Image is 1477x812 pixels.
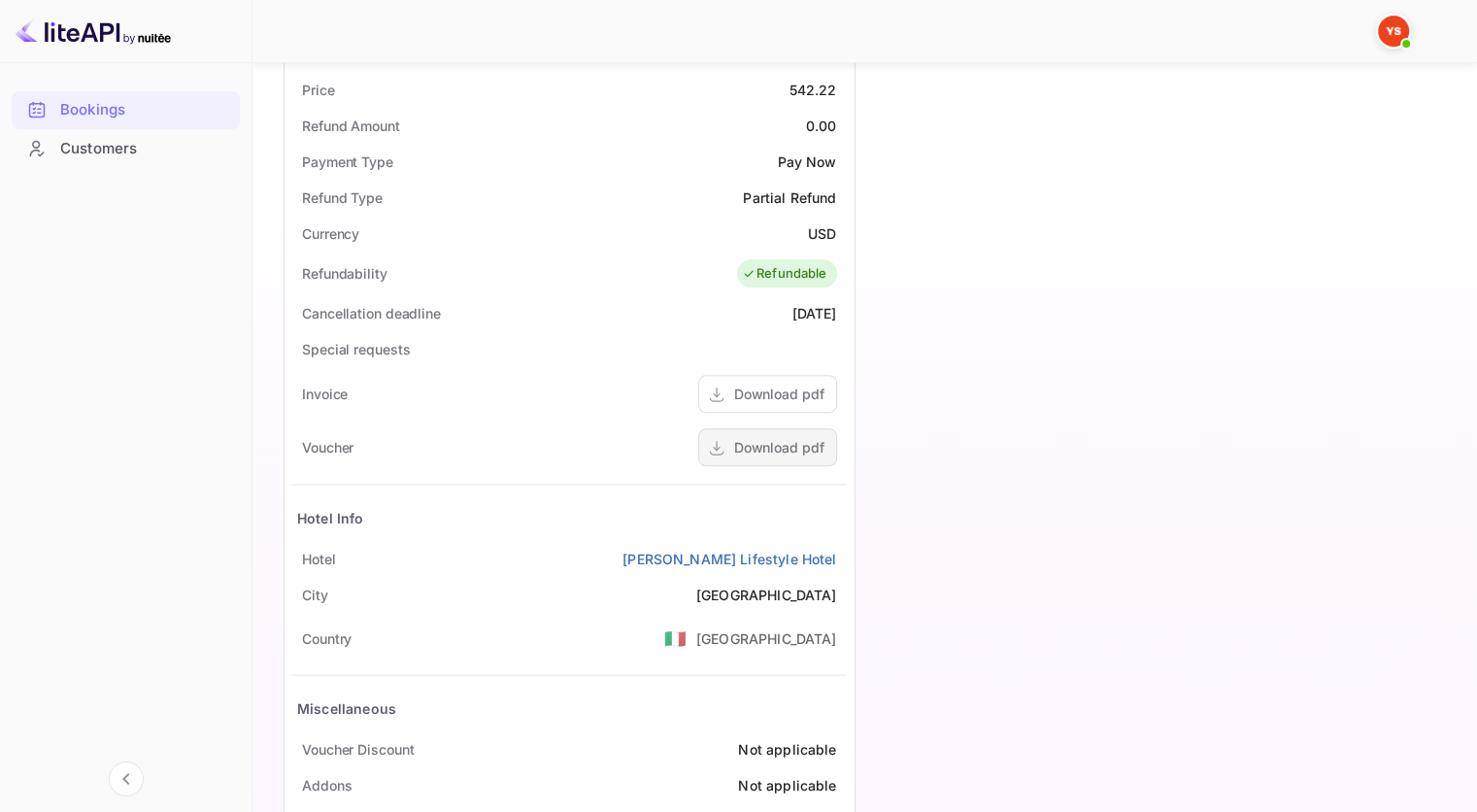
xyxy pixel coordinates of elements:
[302,152,393,172] div: Payment Type
[302,303,441,323] div: Cancellation deadline
[302,80,335,100] div: Price
[792,303,837,323] div: [DATE]
[302,585,328,605] div: City
[297,698,396,719] div: Miscellaneous
[302,775,352,795] div: Addons
[297,508,364,528] div: Hotel Info
[302,223,359,244] div: Currency
[60,99,230,121] div: Bookings
[302,739,414,760] div: Voucher Discount
[664,621,687,656] span: United States
[302,549,336,569] div: Hotel
[12,91,240,127] a: Bookings
[738,739,836,760] div: Not applicable
[60,138,230,160] div: Customers
[302,187,383,208] div: Refund Type
[16,16,171,47] img: LiteAPI logo
[789,80,837,100] div: 542.22
[696,585,837,605] div: [GEOGRAPHIC_DATA]
[302,628,352,649] div: Country
[302,384,348,404] div: Invoice
[777,152,836,172] div: Pay Now
[302,263,387,284] div: Refundability
[742,264,827,284] div: Refundable
[12,130,240,168] div: Customers
[302,339,410,359] div: Special requests
[808,223,836,244] div: USD
[109,761,144,796] button: Collapse navigation
[1378,16,1409,47] img: Yandex Support
[806,116,837,136] div: 0.00
[743,187,836,208] div: Partial Refund
[734,437,824,457] div: Download pdf
[302,437,353,457] div: Voucher
[302,116,400,136] div: Refund Amount
[622,549,836,569] a: [PERSON_NAME] Lifestyle Hotel
[734,384,824,404] div: Download pdf
[738,775,836,795] div: Not applicable
[696,628,837,649] div: [GEOGRAPHIC_DATA]
[12,91,240,129] div: Bookings
[12,130,240,166] a: Customers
